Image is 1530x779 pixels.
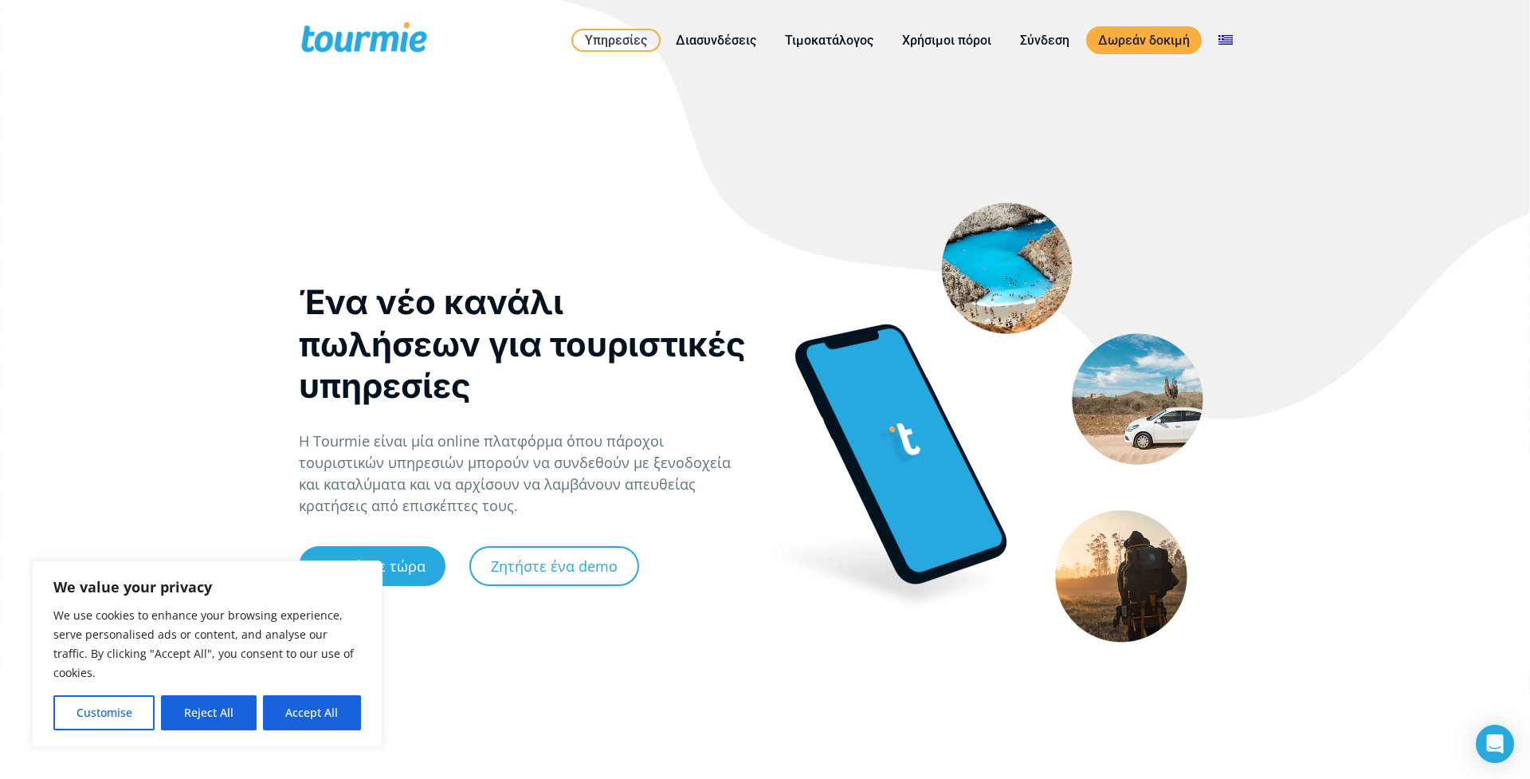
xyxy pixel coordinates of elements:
[1086,26,1202,54] a: Δωρεάν δοκιμή
[664,30,768,50] a: Διασυνδέσεις
[161,695,256,730] button: Reject All
[1008,30,1081,50] a: Σύνδεση
[53,606,361,683] p: We use cookies to enhance your browsing experience, serve personalised ads or content, and analys...
[53,577,361,596] p: We value your privacy
[773,30,885,50] a: Τιμοκατάλογος
[263,695,361,730] button: Accept All
[1476,725,1514,763] div: Open Intercom Messenger
[299,431,748,517] p: Η Tourmie είναι μία online πλατφόρμα όπου πάροχοι τουριστικών υπηρεσιών μπορούν να συνδεθούν με ξ...
[299,281,748,407] div: Ένα νέο κανάλι πωλήσεων για τουριστικές υπηρεσίες
[890,30,1003,50] a: Χρήσιμοι πόροι
[571,29,661,52] a: Υπηρεσίες
[53,695,155,730] button: Customise
[469,546,639,586] a: Ζητήστε ένα demo
[299,546,445,586] a: Ξεκινήστε τώρα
